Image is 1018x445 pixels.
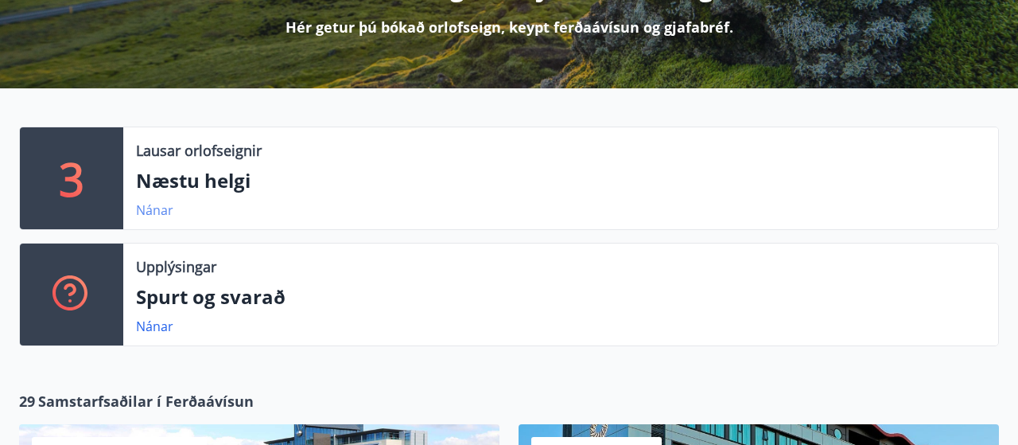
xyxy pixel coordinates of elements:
a: Nánar [136,318,173,335]
p: 3 [59,148,84,209]
a: Nánar [136,201,173,219]
span: 29 [19,391,35,412]
p: Hér getur þú bókað orlofseign, keypt ferðaávísun og gjafabréf. [286,17,733,37]
span: Samstarfsaðilar í Ferðaávísun [38,391,254,412]
p: Næstu helgi [136,167,985,194]
p: Spurt og svarað [136,283,985,310]
p: Lausar orlofseignir [136,140,262,161]
p: Upplýsingar [136,256,216,277]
